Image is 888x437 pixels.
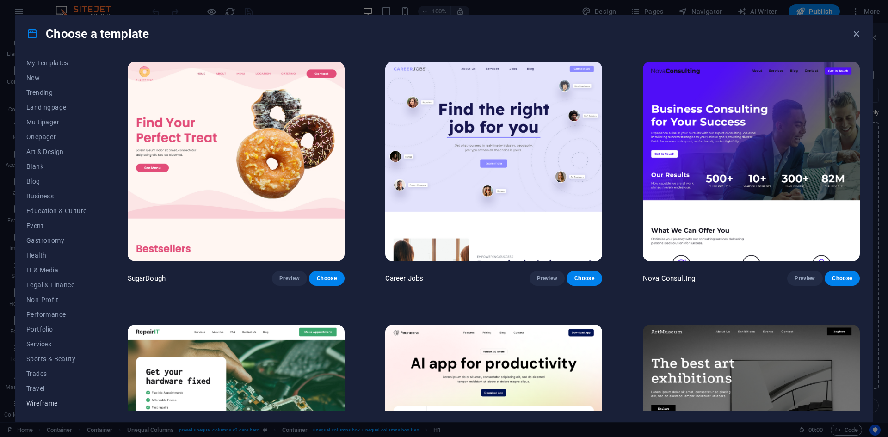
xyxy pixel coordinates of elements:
button: Performance [26,307,87,322]
span: Performance [26,311,87,318]
span: Art & Design [26,148,87,155]
button: Portfolio [26,322,87,337]
button: Services [26,337,87,351]
button: IT & Media [26,263,87,277]
span: Multipager [26,118,87,126]
span: Choose [574,275,594,282]
button: Wireframe [26,396,87,411]
span: Education & Culture [26,207,87,215]
span: New [26,74,87,81]
button: Gastronomy [26,233,87,248]
span: Portfolio [26,326,87,333]
button: Preview [787,271,822,286]
button: Business [26,189,87,203]
span: Blank [26,163,87,170]
span: Services [26,340,87,348]
button: Education & Culture [26,203,87,218]
button: Choose [825,271,860,286]
p: Nova Consulting [643,274,695,283]
span: Preview [279,275,300,282]
span: Landingpage [26,104,87,111]
span: My Templates [26,59,87,67]
button: Art & Design [26,144,87,159]
button: Multipager [26,115,87,129]
button: Blog [26,174,87,189]
span: Blog [26,178,87,185]
button: Choose [567,271,602,286]
button: Blank [26,159,87,174]
button: Choose [309,271,344,286]
span: Choose [316,275,337,282]
span: IT & Media [26,266,87,274]
span: Event [26,222,87,229]
img: SugarDough [128,62,345,261]
button: Travel [26,381,87,396]
button: New [26,70,87,85]
button: Preview [272,271,307,286]
button: Landingpage [26,100,87,115]
span: Non-Profit [26,296,87,303]
button: Preview [530,271,565,286]
span: Wireframe [26,400,87,407]
button: Health [26,248,87,263]
span: Legal & Finance [26,281,87,289]
span: Trending [26,89,87,96]
span: Preview [537,275,557,282]
span: Gastronomy [26,237,87,244]
span: Travel [26,385,87,392]
img: Career Jobs [385,62,602,261]
span: Onepager [26,133,87,141]
button: Non-Profit [26,292,87,307]
button: Sports & Beauty [26,351,87,366]
p: SugarDough [128,274,166,283]
button: My Templates [26,55,87,70]
button: Trades [26,366,87,381]
button: Trending [26,85,87,100]
span: Trades [26,370,87,377]
button: Legal & Finance [26,277,87,292]
span: Business [26,192,87,200]
img: Nova Consulting [643,62,860,261]
span: Sports & Beauty [26,355,87,363]
span: Health [26,252,87,259]
p: Career Jobs [385,274,424,283]
button: Event [26,218,87,233]
span: Preview [795,275,815,282]
h4: Choose a template [26,26,149,41]
span: Choose [832,275,852,282]
button: Onepager [26,129,87,144]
